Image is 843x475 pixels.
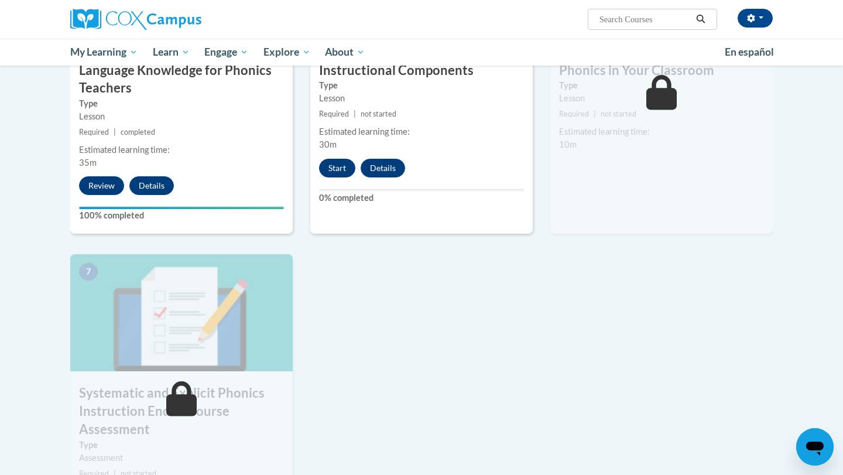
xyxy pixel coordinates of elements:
div: Assessment [79,452,284,464]
label: Type [79,439,284,452]
a: Engage [197,39,256,66]
button: Start [319,159,355,177]
h3: Language Knowledge for Phonics Teachers [70,61,293,98]
label: Type [79,97,284,110]
span: not started [361,110,396,118]
button: Account Settings [738,9,773,28]
div: Lesson [79,110,284,123]
span: Explore [263,45,310,59]
a: Explore [256,39,318,66]
iframe: Button to launch messaging window [796,428,834,466]
button: Details [129,176,174,195]
label: Type [559,79,764,92]
span: not started [601,110,636,118]
span: Engage [204,45,248,59]
div: Lesson [319,92,524,105]
span: | [354,110,356,118]
span: 35m [79,158,97,168]
span: | [114,128,116,136]
span: completed [121,128,155,136]
label: 100% completed [79,209,284,222]
span: | [594,110,596,118]
label: 0% completed [319,192,524,204]
h3: Phonics in Your Classroom [550,61,773,80]
span: My Learning [70,45,138,59]
span: About [325,45,365,59]
span: 30m [319,139,337,149]
label: Type [319,79,524,92]
h3: Instructional Components [310,61,533,80]
span: Required [319,110,349,118]
button: Details [361,159,405,177]
span: Required [559,110,589,118]
div: Estimated learning time: [559,125,764,138]
span: En español [725,46,774,58]
span: Learn [153,45,190,59]
input: Search Courses [598,12,692,26]
button: Review [79,176,124,195]
a: En español [717,40,782,64]
a: My Learning [63,39,145,66]
div: Lesson [559,92,764,105]
img: Course Image [70,254,293,371]
a: Cox Campus [70,9,293,30]
div: Main menu [53,39,790,66]
span: 7 [79,263,98,281]
div: Estimated learning time: [79,143,284,156]
span: Required [79,128,109,136]
h3: Systematic and Explicit Phonics Instruction End of Course Assessment [70,384,293,438]
a: Learn [145,39,197,66]
div: Your progress [79,207,284,209]
img: Cox Campus [70,9,201,30]
span: 10m [559,139,577,149]
button: Search [692,12,710,26]
a: About [318,39,373,66]
div: Estimated learning time: [319,125,524,138]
